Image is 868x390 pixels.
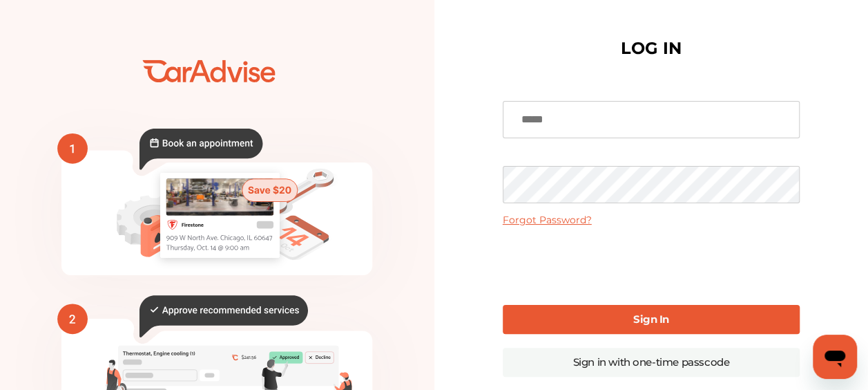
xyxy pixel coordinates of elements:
h1: LOG IN [621,41,682,55]
b: Sign In [633,313,669,326]
iframe: Button to launch messaging window [813,335,857,379]
a: Forgot Password? [503,214,592,226]
a: Sign In [503,305,800,334]
a: Sign in with one-time passcode [503,348,800,377]
iframe: reCAPTCHA [546,237,756,291]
